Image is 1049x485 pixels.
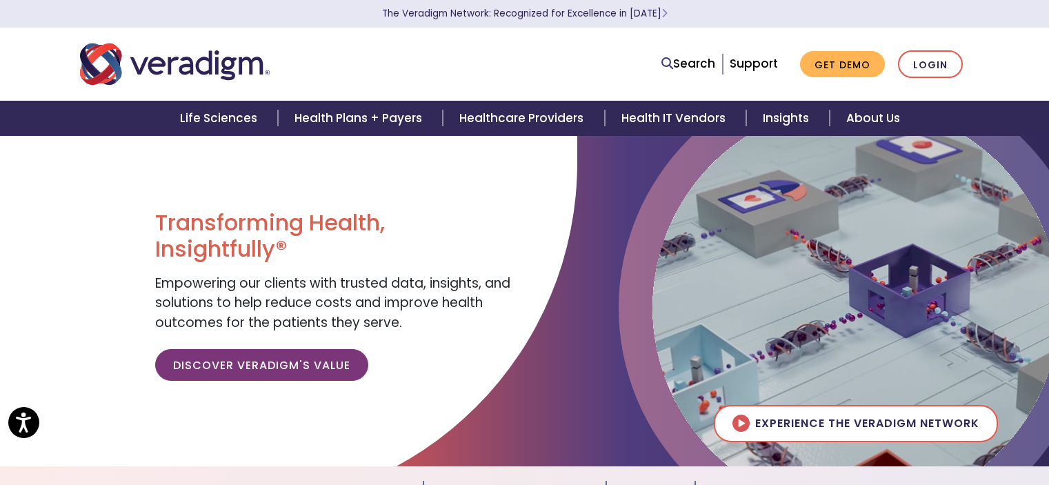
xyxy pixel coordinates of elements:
a: Get Demo [800,51,885,78]
a: Login [898,50,963,79]
a: The Veradigm Network: Recognized for Excellence in [DATE]Learn More [382,7,668,20]
a: Health IT Vendors [605,101,746,136]
a: Life Sciences [163,101,278,136]
a: Support [730,55,778,72]
h1: Transforming Health, Insightfully® [155,210,514,263]
a: Discover Veradigm's Value [155,349,368,381]
span: Learn More [661,7,668,20]
span: Empowering our clients with trusted data, insights, and solutions to help reduce costs and improv... [155,274,510,332]
a: About Us [830,101,917,136]
a: Healthcare Providers [443,101,604,136]
img: Veradigm logo [80,41,270,87]
a: Search [661,55,715,73]
a: Insights [746,101,830,136]
a: Health Plans + Payers [278,101,443,136]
